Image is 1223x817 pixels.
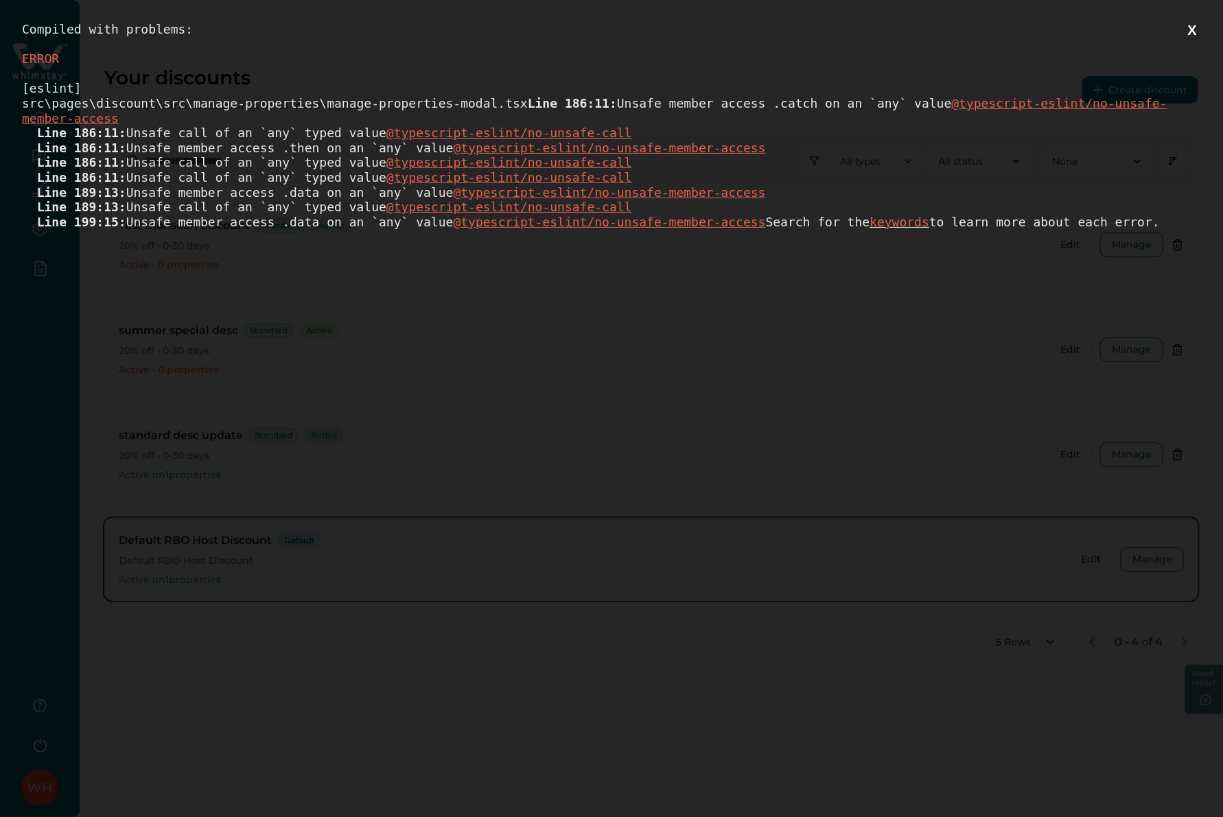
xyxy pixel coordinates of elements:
[454,185,766,200] u: @typescript-eslint/no-unsafe-member-access
[870,215,929,229] span: keywords
[37,215,126,229] span: Line 199:15:
[386,126,632,140] u: @typescript-eslint/no-unsafe-call
[22,22,193,36] span: Compiled with problems:
[454,215,766,229] u: @typescript-eslint/no-unsafe-member-access
[386,155,632,169] u: @typescript-eslint/no-unsafe-call
[37,200,126,214] span: Line 189:13:
[454,141,766,155] u: @typescript-eslint/no-unsafe-member-access
[37,126,126,140] span: Line 186:11:
[386,170,632,185] u: @typescript-eslint/no-unsafe-call
[22,51,59,66] span: ERROR
[37,185,126,200] span: Line 189:13:
[528,96,617,110] span: Line 186:11:
[386,200,632,214] u: @typescript-eslint/no-unsafe-call
[37,170,126,185] span: Line 186:11:
[1184,22,1201,39] button: X
[22,96,1167,126] u: @typescript-eslint/no-unsafe-member-access
[37,141,126,155] span: Line 186:11:
[37,155,126,169] span: Line 186:11:
[22,81,1201,229] div: [eslint] src\pages\discount\src\manage-properties\manage-properties-modal.tsx Unsafe member acces...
